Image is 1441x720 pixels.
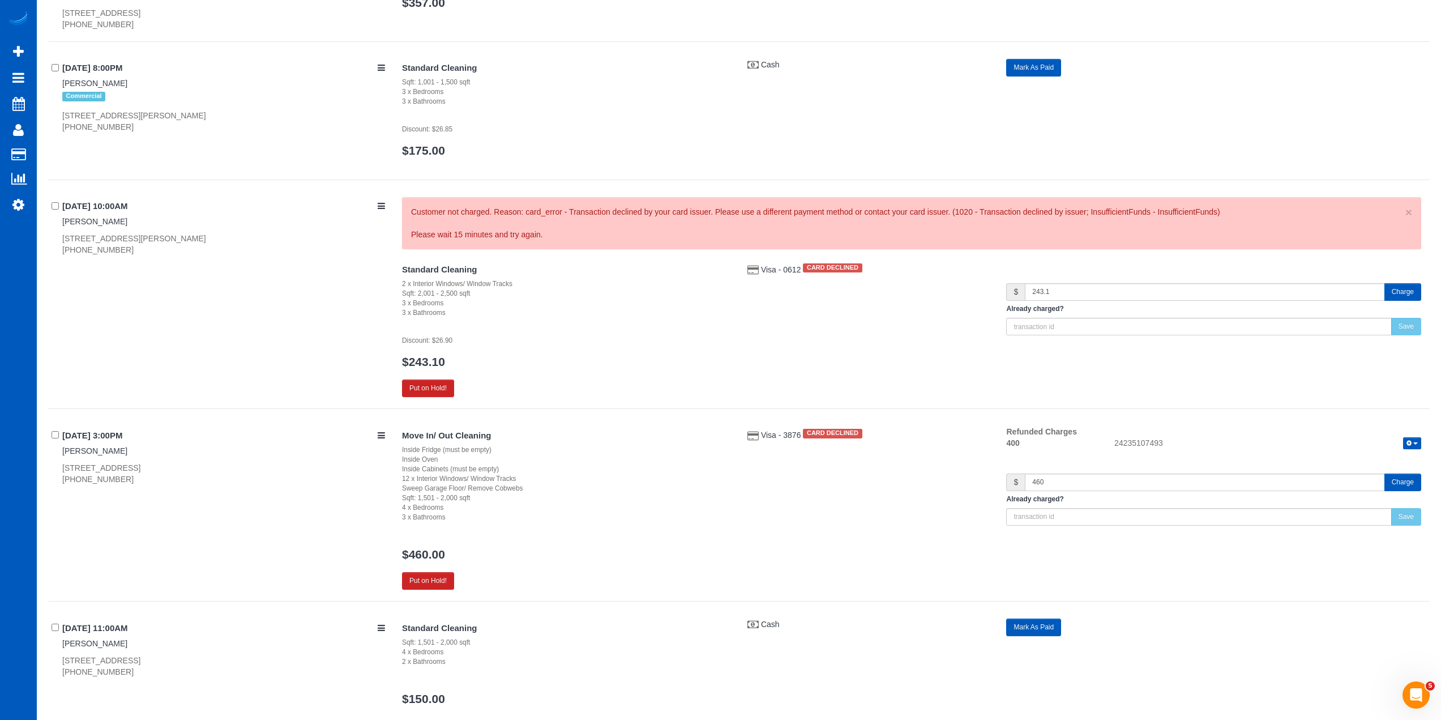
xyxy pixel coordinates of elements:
[402,474,730,484] div: 12 x Interior Windows/ Window Tracks
[1006,305,1421,313] h5: Already charged?
[62,446,127,455] a: [PERSON_NAME]
[803,263,862,272] div: CARD DECLINED
[402,63,730,73] h4: Standard Cleaning
[1006,427,1076,436] strong: Refunded Charges
[1006,619,1061,636] button: Mark As Paid
[402,144,445,157] a: $175.00
[1384,283,1421,301] button: Charge
[761,431,803,440] a: Visa - 3876
[402,97,730,106] div: 3 x Bathrooms
[402,431,730,441] h4: Move In/ Out Cleaning
[761,620,780,629] a: Cash
[62,92,105,101] span: Commercial
[402,265,730,275] h4: Standard Cleaning
[402,484,730,493] div: Sweep Garage Floor/ Remove Cobwebs
[402,647,730,657] div: 4 x Bedrooms
[761,265,803,274] a: Visa - 0612
[1006,508,1391,526] input: transaction id
[402,355,445,368] a: $243.10
[7,11,29,27] img: Automaid Logo
[62,655,385,678] div: [STREET_ADDRESS] [PHONE_NUMBER]
[1006,59,1061,76] button: Mark As Paid
[402,465,730,474] div: Inside Cabinets (must be empty)
[62,431,385,441] h4: [DATE] 3:00PM
[803,429,862,438] div: CARD DECLINED
[402,657,730,667] div: 2 x Bathrooms
[402,548,445,561] a: $460.00
[62,624,385,633] h4: [DATE] 11:00AM
[411,206,1412,240] div: Customer not charged. Reason: card_error - Transaction declined by your card issuer. Please use a...
[402,513,730,522] div: 3 x Bathrooms
[62,202,385,211] h4: [DATE] 10:00AM
[1006,474,1025,491] span: $
[402,336,452,344] small: Discount: $26.90
[402,380,454,397] button: Put on Hold!
[62,217,127,226] a: [PERSON_NAME]
[402,279,730,289] div: 2 x Interior Windows/ Window Tracks
[402,455,730,465] div: Inside Oven
[1006,496,1421,503] h5: Already charged?
[1405,206,1412,218] a: ×
[1006,438,1019,448] strong: 400
[761,60,780,69] a: Cash
[62,639,127,648] a: [PERSON_NAME]
[62,462,385,485] div: [STREET_ADDRESS] [PHONE_NUMBER]
[402,125,452,133] small: Discount: $26.85
[402,445,730,455] div: Inside Fridge (must be empty)
[1384,474,1421,491] button: Charge
[62,233,385,255] div: [STREET_ADDRESS][PERSON_NAME] [PHONE_NUMBER]
[402,638,730,647] div: Sqft: 1,501 - 2,000 sqft
[1402,681,1430,709] iframe: Intercom live chat
[402,308,730,318] div: 3 x Bathrooms
[402,624,730,633] h4: Standard Cleaning
[62,110,385,133] div: [STREET_ADDRESS][PERSON_NAME] [PHONE_NUMBER]
[1006,283,1025,301] span: $
[402,87,730,97] div: 3 x Bedrooms
[1426,681,1435,691] span: 5
[402,78,730,87] div: Sqft: 1,001 - 1,500 sqft
[62,63,385,73] h4: [DATE] 8:00PM
[62,79,127,88] a: [PERSON_NAME]
[402,493,730,503] div: Sqft: 1,501 - 2,000 sqft
[402,503,730,513] div: 4 x Bedrooms
[402,692,445,705] a: $150.00
[62,89,385,104] div: Tags
[402,289,730,299] div: Sqft: 2,001 - 2,500 sqft
[1006,318,1391,335] input: transaction id
[402,299,730,308] div: 3 x Bedrooms
[402,572,454,590] button: Put on Hold!
[1106,437,1430,451] div: 24235107493
[62,7,385,30] div: [STREET_ADDRESS] [PHONE_NUMBER]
